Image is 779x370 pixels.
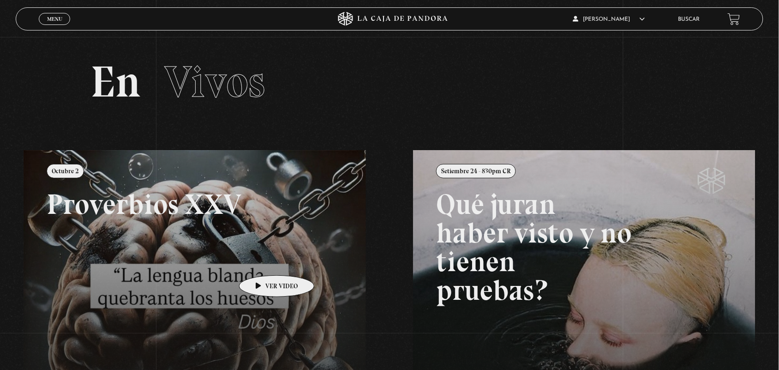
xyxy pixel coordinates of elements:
[573,17,645,22] span: [PERSON_NAME]
[728,13,740,25] a: View your shopping cart
[44,24,66,30] span: Cerrar
[47,16,62,22] span: Menu
[164,55,265,108] span: Vivos
[678,17,700,22] a: Buscar
[90,60,689,104] h2: En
